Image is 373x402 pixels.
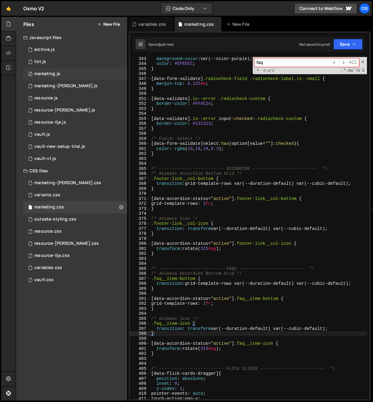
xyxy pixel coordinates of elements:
div: 381 [130,246,150,251]
div: 400 [130,341,150,346]
button: New File [97,22,120,27]
div: 397 [130,326,150,331]
div: 378 [130,231,150,236]
div: 404 [130,361,150,366]
span: ​ [339,58,347,67]
div: 393 [130,306,150,311]
div: marketing.css [34,204,64,210]
div: variables.css [34,265,62,271]
div: 402 [130,351,150,356]
div: 16596/46199.css [23,225,127,238]
div: 409 [130,386,150,391]
div: 355 [130,116,150,121]
div: 350 [130,91,150,96]
div: outseta-styling.css [34,217,76,222]
div: Saved [148,42,174,47]
div: 16596/45151.js [23,56,127,68]
div: 383 [130,256,150,261]
div: 347 [130,76,150,81]
span: Toggle Replace mode [255,68,261,73]
span: Whole Word Search [354,68,361,74]
div: archive.js [34,47,55,52]
div: 390 [130,291,150,296]
div: 16596/46196.css [23,238,127,250]
div: resource-[PERSON_NAME].js [34,108,95,113]
button: Code Only [161,3,212,14]
div: 356 [130,121,150,126]
div: 16596/46183.js [23,92,127,104]
div: 379 [130,236,150,241]
div: 16596/45154.css [23,262,127,274]
div: 16596/45446.css [23,201,127,213]
div: 345 [130,66,150,71]
div: 351 [130,96,150,101]
div: list.js [34,59,46,65]
span: RegExp Search [340,68,347,74]
div: 411 [130,396,150,401]
div: 353 [130,106,150,111]
div: 377 [130,226,150,231]
div: 376 [130,221,150,226]
div: resource-[PERSON_NAME].css [34,241,99,246]
a: 🤙 [1,1,16,16]
div: 391 [130,296,150,301]
div: 380 [130,241,150,246]
span: 0 [28,72,32,77]
div: 388 [130,281,150,286]
div: 396 [130,321,150,326]
div: 375 [130,216,150,221]
div: Javascript files [16,32,127,44]
div: 349 [130,86,150,91]
span: 0 of 0 [261,68,277,73]
input: Search for [254,58,330,67]
div: 16596/46198.css [23,250,127,262]
div: resource.css [34,229,62,234]
div: marketing-[PERSON_NAME].css [34,180,101,186]
div: 370 [130,191,150,196]
div: 16596/46210.js [23,44,127,56]
div: 385 [130,266,150,271]
div: 387 [130,276,150,281]
div: 364 [130,161,150,166]
button: Save [333,39,363,50]
div: 410 [130,391,150,396]
div: 16596/45132.js [23,153,127,165]
div: 372 [130,201,150,206]
div: 392 [130,301,150,306]
div: 365 [130,166,150,171]
div: 358 [130,131,150,136]
div: marketing.js [34,71,60,77]
div: 406 [130,371,150,376]
div: 348 [130,81,150,86]
span: Search In Selection [361,68,365,74]
div: 405 [130,366,150,371]
div: 344 [130,61,150,66]
div: 373 [130,206,150,211]
div: 394 [130,311,150,316]
div: resource-ilja.js [34,120,66,125]
div: 16596/45153.css [23,274,127,286]
div: 362 [130,151,150,156]
div: 361 [130,146,150,151]
div: vault.js [34,132,50,137]
a: Os [359,3,370,14]
div: 16596/46195.js [23,116,127,128]
div: 368 [130,181,150,186]
div: 371 [130,196,150,201]
div: resource.js [34,95,58,101]
div: 384 [130,261,150,266]
div: Not saved to prod [299,42,330,47]
div: 407 [130,376,150,381]
div: variables.css [138,21,166,27]
div: CSS files [16,165,127,177]
div: 16596/45422.js [23,68,127,80]
div: resource-ilja.css [34,253,70,258]
div: 16596/45424.js [23,80,127,92]
div: 386 [130,271,150,276]
div: 369 [130,186,150,191]
div: 403 [130,356,150,361]
span: Alt-Enter [347,58,359,67]
div: 354 [130,111,150,116]
div: vault.css [34,277,54,283]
